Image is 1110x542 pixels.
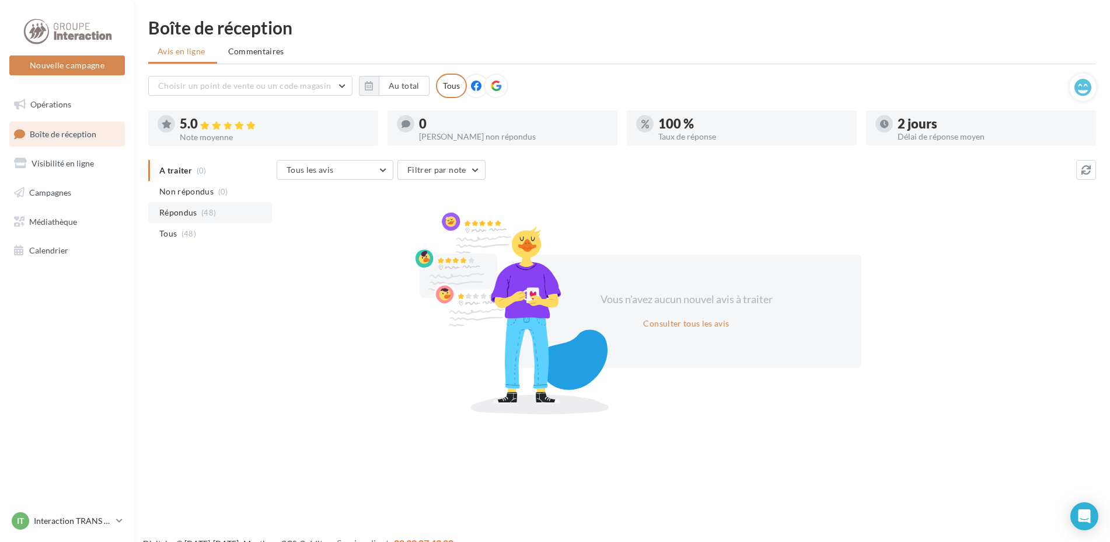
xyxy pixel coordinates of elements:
[436,74,467,98] div: Tous
[359,76,430,96] button: Au total
[1070,502,1098,530] div: Open Intercom Messenger
[159,228,177,239] span: Tous
[228,46,284,57] span: Commentaires
[30,128,96,138] span: Boîte de réception
[7,238,127,263] a: Calendrier
[898,133,1087,141] div: Délai de réponse moyen
[180,133,369,141] div: Note moyenne
[9,55,125,75] button: Nouvelle campagne
[148,19,1096,36] div: Boîte de réception
[397,160,486,180] button: Filtrer par note
[159,186,214,197] span: Non répondus
[181,229,196,238] span: (48)
[419,133,608,141] div: [PERSON_NAME] non répondus
[9,510,125,532] a: IT Interaction TRANS EN [GEOGRAPHIC_DATA]
[658,117,847,130] div: 100 %
[7,210,127,234] a: Médiathèque
[277,160,393,180] button: Tous les avis
[7,92,127,117] a: Opérations
[7,151,127,176] a: Visibilité en ligne
[159,207,197,218] span: Répondus
[158,81,331,91] span: Choisir un point de vente ou un code magasin
[29,187,71,197] span: Campagnes
[30,99,71,109] span: Opérations
[898,117,1087,130] div: 2 jours
[658,133,847,141] div: Taux de réponse
[180,117,369,131] div: 5.0
[638,317,734,331] button: Consulter tous les avis
[17,515,24,527] span: IT
[201,208,216,217] span: (48)
[7,121,127,147] a: Boîte de réception
[34,515,111,527] p: Interaction TRANS EN [GEOGRAPHIC_DATA]
[148,76,352,96] button: Choisir un point de vente ou un code magasin
[29,245,68,255] span: Calendrier
[379,76,430,96] button: Au total
[32,158,94,168] span: Visibilité en ligne
[586,292,787,307] div: Vous n'avez aucun nouvel avis à traiter
[7,180,127,205] a: Campagnes
[419,117,608,130] div: 0
[287,165,334,175] span: Tous les avis
[218,187,228,196] span: (0)
[29,216,77,226] span: Médiathèque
